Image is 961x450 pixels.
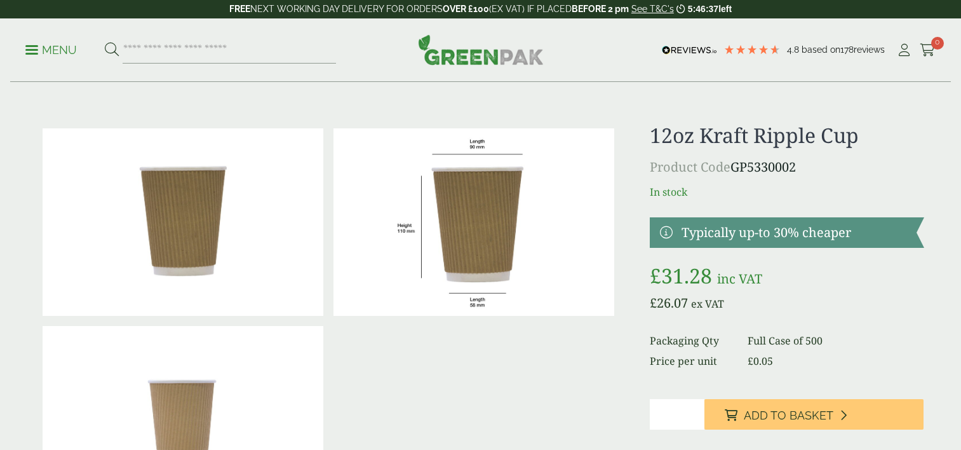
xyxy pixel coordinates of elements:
span: Add to Basket [744,409,833,423]
span: reviews [854,44,885,55]
img: RippleCup_12oz [333,128,614,316]
bdi: 31.28 [650,262,712,289]
span: 0 [931,37,944,50]
span: £ [748,354,753,368]
span: 4.8 [787,44,802,55]
strong: FREE [229,4,250,14]
span: 178 [840,44,854,55]
span: Based on [802,44,840,55]
strong: OVER £100 [443,4,489,14]
p: Menu [25,43,77,58]
a: 0 [920,41,936,60]
i: Cart [920,44,936,57]
img: GreenPak Supplies [418,34,544,65]
bdi: 26.07 [650,294,688,311]
img: 12oz Kraft Ripple Cup 0 [43,128,323,316]
dt: Price per unit [650,353,732,369]
img: REVIEWS.io [662,46,717,55]
span: ex VAT [691,297,724,311]
button: Add to Basket [704,399,924,430]
dd: Full Case of 500 [748,333,924,348]
a: See T&C's [631,4,674,14]
span: £ [650,294,657,311]
a: Menu [25,43,77,55]
span: 5:46:37 [688,4,718,14]
i: My Account [896,44,912,57]
span: Product Code [650,158,730,175]
p: GP5330002 [650,158,924,177]
bdi: 0.05 [748,354,773,368]
span: left [718,4,732,14]
p: In stock [650,184,924,200]
span: £ [650,262,661,289]
strong: BEFORE 2 pm [572,4,629,14]
dt: Packaging Qty [650,333,732,348]
h1: 12oz Kraft Ripple Cup [650,123,924,147]
div: 4.78 Stars [723,44,781,55]
span: inc VAT [717,270,762,287]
